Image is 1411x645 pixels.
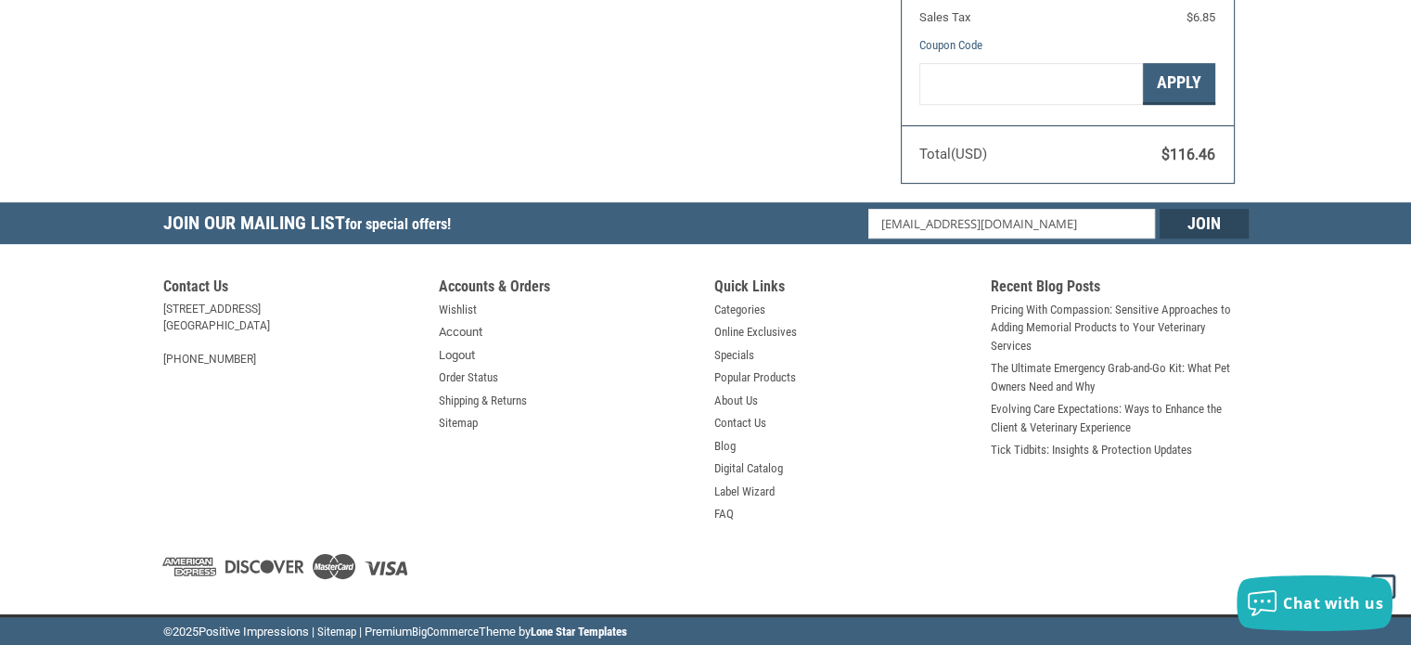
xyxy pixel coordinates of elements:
[439,346,475,365] a: Logout
[1237,575,1392,631] button: Chat with us
[714,346,754,365] a: Specials
[919,146,987,162] span: Total (USD)
[1283,593,1383,613] span: Chat with us
[919,38,982,52] a: Coupon Code
[714,483,775,501] a: Label Wizard
[345,215,451,233] span: for special offers!
[163,625,309,639] span: © Positive Impressions
[1143,63,1215,105] button: Apply
[163,277,421,301] h5: Contact Us
[714,392,758,410] a: About Us
[173,625,199,639] span: 2025
[163,301,421,368] address: [STREET_ADDRESS] [GEOGRAPHIC_DATA] [PHONE_NUMBER]
[1161,146,1215,163] span: $116.46
[714,459,783,478] a: Digital Catalog
[991,301,1249,355] a: Pricing With Compassion: Sensitive Approaches to Adding Memorial Products to Your Veterinary Serv...
[991,277,1249,301] h5: Recent Blog Posts
[919,63,1143,105] input: Gift Certificate or Coupon Code
[1187,10,1215,24] span: $6.85
[163,202,460,250] h5: Join Our Mailing List
[714,414,766,432] a: Contact Us
[439,277,697,301] h5: Accounts & Orders
[919,10,970,24] span: Sales Tax
[312,625,356,639] a: | Sitemap
[714,437,736,456] a: Blog
[714,277,972,301] h5: Quick Links
[439,392,527,410] a: Shipping & Returns
[714,301,765,319] a: Categories
[991,441,1192,459] a: Tick Tidbits: Insights & Protection Updates
[714,323,797,342] a: Online Exclusives
[991,400,1249,436] a: Evolving Care Expectations: Ways to Enhance the Client & Veterinary Experience
[991,359,1249,395] a: The Ultimate Emergency Grab-and-Go Kit: What Pet Owners Need and Why
[412,625,479,639] a: BigCommerce
[868,209,1155,239] input: Email
[439,301,477,319] a: Wishlist
[531,625,627,639] a: Lone Star Templates
[439,323,482,342] a: Account
[439,368,498,387] a: Order Status
[714,368,796,387] a: Popular Products
[439,414,478,432] a: Sitemap
[1160,209,1249,239] input: Join
[714,505,734,523] a: FAQ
